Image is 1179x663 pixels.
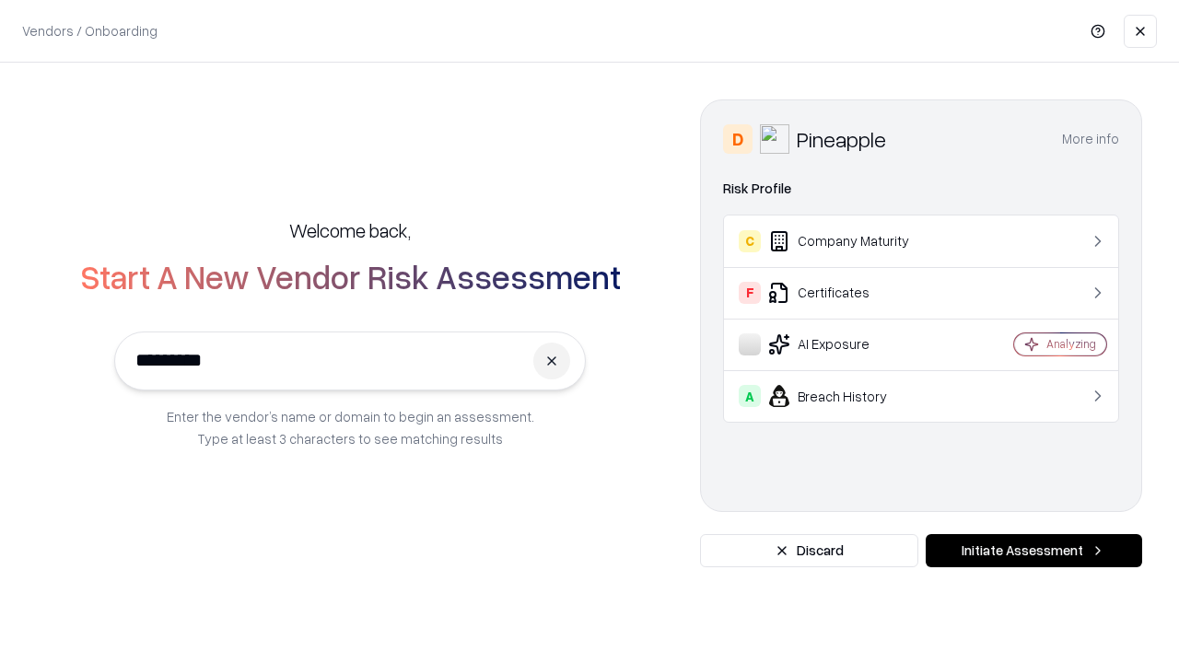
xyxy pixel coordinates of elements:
[723,178,1119,200] div: Risk Profile
[167,405,534,449] p: Enter the vendor’s name or domain to begin an assessment. Type at least 3 characters to see match...
[22,21,158,41] p: Vendors / Onboarding
[739,385,761,407] div: A
[739,230,761,252] div: C
[80,258,621,295] h2: Start A New Vendor Risk Assessment
[760,124,789,154] img: Pineapple
[700,534,918,567] button: Discard
[739,333,959,355] div: AI Exposure
[723,124,753,154] div: D
[739,230,959,252] div: Company Maturity
[289,217,411,243] h5: Welcome back,
[739,282,959,304] div: Certificates
[1046,336,1096,352] div: Analyzing
[739,282,761,304] div: F
[926,534,1142,567] button: Initiate Assessment
[1062,122,1119,156] button: More info
[739,385,959,407] div: Breach History
[797,124,886,154] div: Pineapple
